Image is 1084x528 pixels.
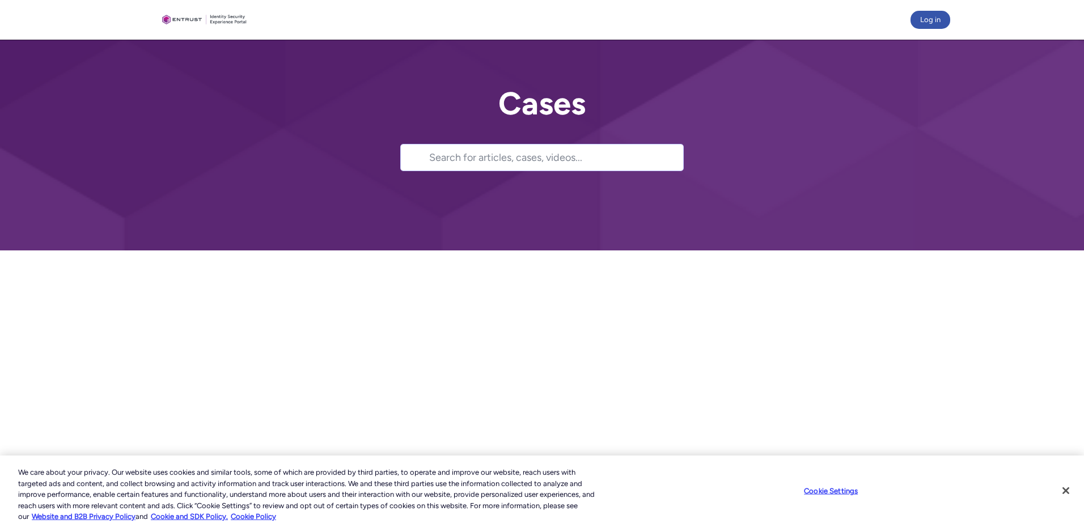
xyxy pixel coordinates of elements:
a: Cookie Policy [231,512,276,521]
button: Cookie Settings [795,480,866,503]
div: We care about your privacy. Our website uses cookies and similar tools, some of which are provide... [18,467,596,522]
button: Search [401,144,429,171]
button: Log in [911,11,950,29]
h2: Cases [400,86,684,121]
a: More information about our cookie policy., opens in a new tab [32,512,135,521]
input: Search for articles, cases, videos... [429,144,683,171]
button: Close [1053,478,1078,503]
a: Cookie and SDK Policy. [151,512,228,521]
